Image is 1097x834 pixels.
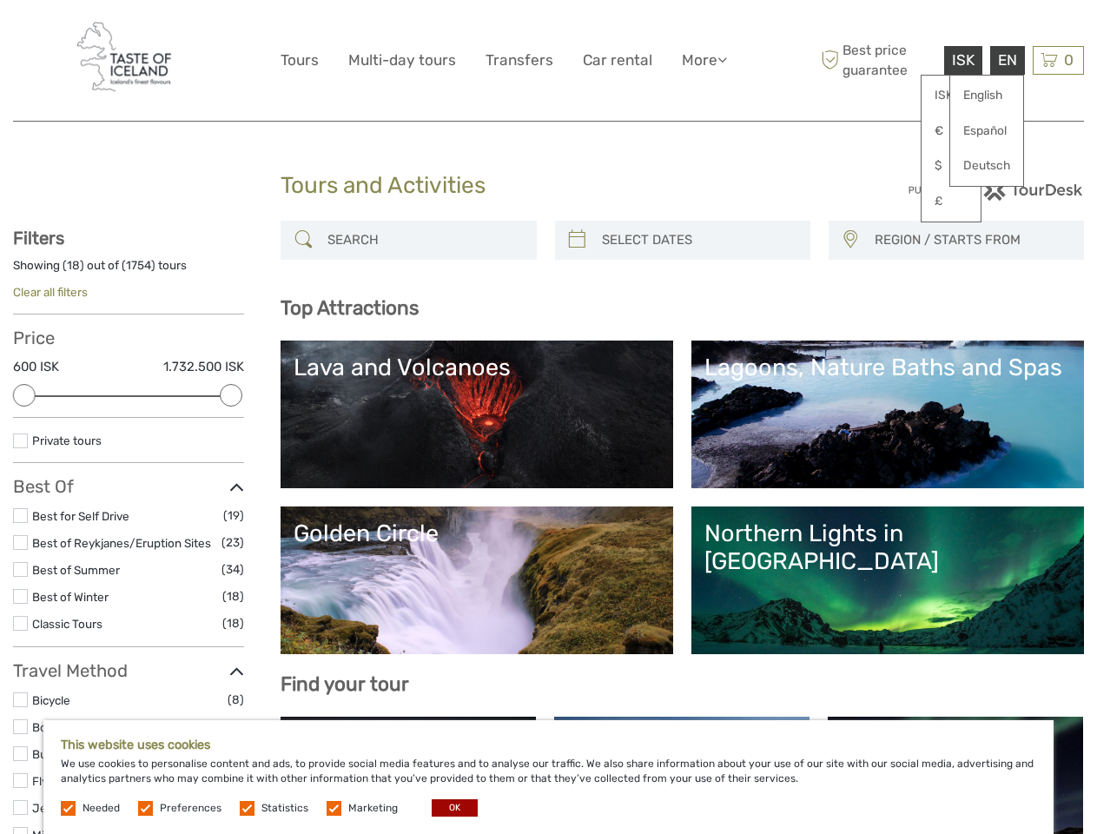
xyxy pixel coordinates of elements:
[486,48,553,73] a: Transfers
[348,48,456,73] a: Multi-day tours
[704,354,1071,381] div: Lagoons, Nature Baths and Spas
[32,693,70,707] a: Bicycle
[222,586,244,606] span: (18)
[74,13,184,108] img: 3417-b46641ed-c0e6-4d72-aa34-5d91fce8ed54_logo_big.png
[294,520,660,547] div: Golden Circle
[952,51,975,69] span: ISK
[32,720,57,734] a: Boat
[228,690,244,710] span: (8)
[682,48,727,73] a: More
[200,27,221,48] button: Open LiveChat chat widget
[908,179,1084,201] img: PurchaseViaTourDesk.png
[950,116,1023,147] a: Español
[13,358,59,376] label: 600 ISK
[222,613,244,633] span: (18)
[13,328,244,348] h3: Price
[126,257,151,274] label: 1754
[294,354,660,475] a: Lava and Volcanoes
[13,476,244,497] h3: Best Of
[32,434,102,447] a: Private tours
[163,358,244,376] label: 1.732.500 ISK
[950,80,1023,111] a: English
[704,520,1071,641] a: Northern Lights in [GEOGRAPHIC_DATA]
[160,801,221,816] label: Preferences
[281,296,419,320] b: Top Attractions
[281,672,409,696] b: Find your tour
[704,354,1071,475] a: Lagoons, Nature Baths and Spas
[67,257,80,274] label: 18
[867,226,1075,255] button: REGION / STARTS FROM
[321,225,527,255] input: SEARCH
[32,590,109,604] a: Best of Winter
[990,46,1025,75] div: EN
[32,774,64,788] a: Flying
[261,801,308,816] label: Statistics
[13,228,64,248] strong: Filters
[13,285,88,299] a: Clear all filters
[24,30,196,44] p: We're away right now. Please check back later!
[83,801,120,816] label: Needed
[43,720,1054,834] div: We use cookies to personalise content and ads, to provide social media features and to analyse ou...
[221,533,244,553] span: (23)
[1061,51,1076,69] span: 0
[32,747,53,761] a: Bus
[223,506,244,526] span: (19)
[221,559,244,579] span: (34)
[32,617,102,631] a: Classic Tours
[281,48,319,73] a: Tours
[950,150,1023,182] a: Deutsch
[61,738,1036,752] h5: This website uses cookies
[13,660,244,681] h3: Travel Method
[215,717,244,737] span: (103)
[922,186,981,217] a: £
[294,520,660,641] a: Golden Circle
[922,116,981,147] a: €
[922,80,981,111] a: ISK
[583,48,652,73] a: Car rental
[281,172,816,200] h1: Tours and Activities
[294,354,660,381] div: Lava and Volcanoes
[432,799,478,817] button: OK
[595,225,802,255] input: SELECT DATES
[816,41,940,79] span: Best price guarantee
[704,520,1071,576] div: Northern Lights in [GEOGRAPHIC_DATA]
[13,257,244,284] div: Showing ( ) out of ( ) tours
[32,536,211,550] a: Best of Reykjanes/Eruption Sites
[32,509,129,523] a: Best for Self Drive
[32,563,120,577] a: Best of Summer
[922,150,981,182] a: $
[32,801,92,815] a: Jeep / 4x4
[348,801,398,816] label: Marketing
